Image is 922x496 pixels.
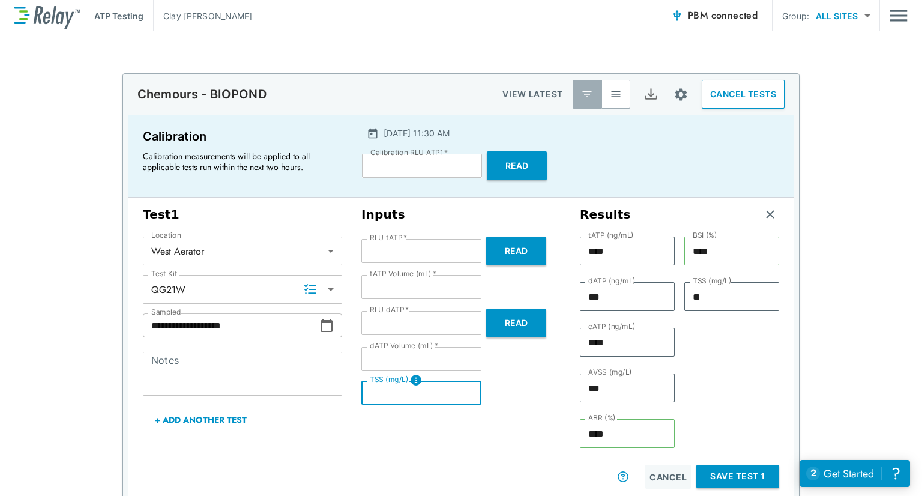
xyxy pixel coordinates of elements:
[143,405,259,434] button: + Add Another Test
[588,368,632,377] label: AVSS (mg/L)
[581,88,593,100] img: Latest
[688,7,758,24] span: PBM
[370,234,407,242] label: RLU tATP
[764,208,776,220] img: Remove
[588,414,616,422] label: ABR (%)
[673,87,688,102] img: Settings Icon
[486,309,546,337] button: Read
[486,237,546,265] button: Read
[163,10,252,22] p: Clay [PERSON_NAME]
[370,270,436,278] label: tATP Volume (mL)
[151,308,181,316] label: Sampled
[890,4,908,27] img: Drawer Icon
[367,127,379,139] img: Calender Icon
[143,277,342,301] div: QG21W
[588,231,634,240] label: tATP (ng/mL)
[370,342,438,350] label: dATP Volume (mL)
[384,127,450,139] p: [DATE] 11:30 AM
[502,87,563,101] p: VIEW LATEST
[143,127,340,146] p: Calibration
[696,465,779,488] button: Save Test 1
[665,79,697,110] button: Site setup
[14,3,80,29] img: LuminUltra Relay
[487,151,547,180] button: Read
[580,207,631,222] h3: Results
[370,306,409,314] label: RLU dATP
[151,270,178,278] label: Test Kit
[693,277,732,285] label: TSS (mg/L)
[94,10,143,22] p: ATP Testing
[143,239,342,263] div: West Aerator
[782,10,809,22] p: Group:
[645,465,691,489] button: Cancel
[137,87,267,101] p: Chemours - BIOPOND
[693,231,717,240] label: BSI (%)
[711,8,758,22] span: connected
[361,207,561,222] h3: Inputs
[143,151,335,172] p: Calibration measurements will be applied to all applicable tests run within the next two hours.
[151,231,181,240] label: Location
[800,460,910,487] iframe: Resource center
[610,88,622,100] img: View All
[636,80,665,109] button: Export
[890,4,908,27] button: Main menu
[588,277,636,285] label: dATP (ng/mL)
[643,87,658,102] img: Export Icon
[702,80,785,109] button: CANCEL TESTS
[370,148,448,157] label: Calibration RLU ATP1
[370,375,409,384] label: TSS (mg/L)
[588,322,635,331] label: cATP (ng/mL)
[143,313,319,337] input: Choose date, selected date is Oct 8, 2025
[671,10,683,22] img: Connected Icon
[143,207,342,222] h3: Test 1
[666,4,762,28] button: PBM connected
